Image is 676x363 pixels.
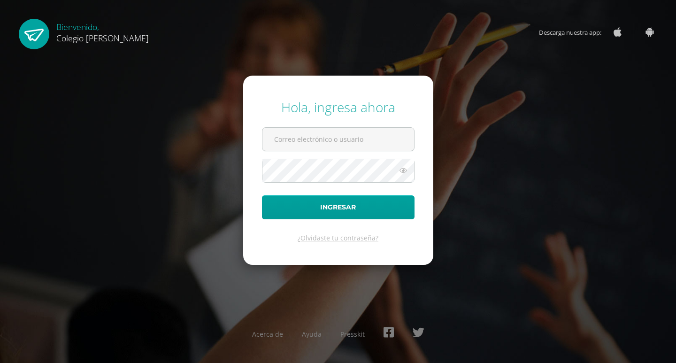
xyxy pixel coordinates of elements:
[262,128,414,151] input: Correo electrónico o usuario
[262,98,415,116] div: Hola, ingresa ahora
[539,23,611,41] span: Descarga nuestra app:
[302,330,322,339] a: Ayuda
[298,233,378,242] a: ¿Olvidaste tu contraseña?
[340,330,365,339] a: Presskit
[262,195,415,219] button: Ingresar
[56,32,149,44] span: Colegio [PERSON_NAME]
[56,19,149,44] div: Bienvenido,
[252,330,283,339] a: Acerca de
